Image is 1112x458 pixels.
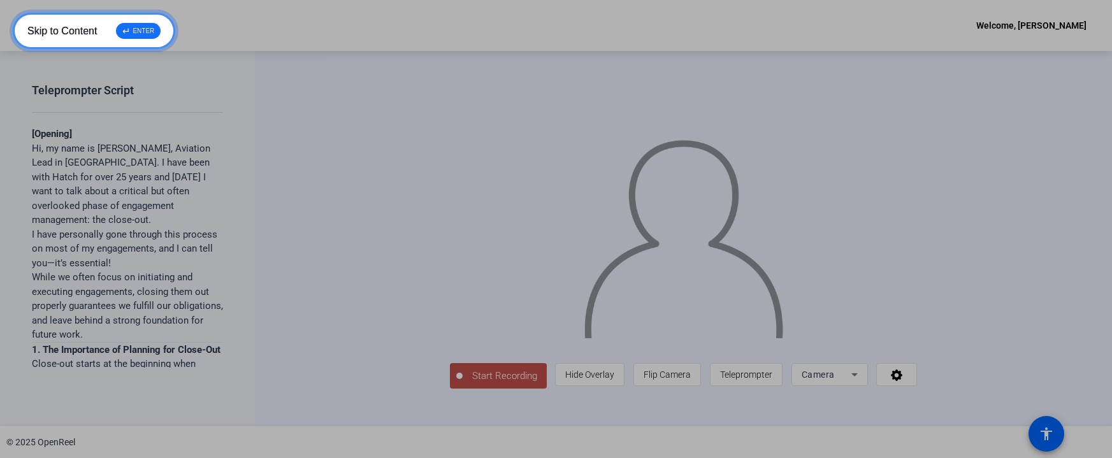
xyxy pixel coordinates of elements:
span: Start Recording [463,369,547,383]
p: Close-out starts at the beginning when preparing proposals. [32,357,223,385]
p: I have personally gone through this process on most of my engagements, and I can tell you—it’s es... [32,227,223,271]
p: Hi, my name is [PERSON_NAME], Aviation Lead in [GEOGRAPHIC_DATA]. I have been with Hatch for over... [32,141,223,227]
span: Hide Overlay [565,369,614,380]
div: Welcome, [PERSON_NAME] [976,18,1087,33]
img: OpenReel logo [25,13,96,38]
strong: 1. The Importance of Planning for Close-Out [32,344,220,355]
span: Teleprompter [720,369,772,380]
img: overlay [582,128,784,338]
strong: [Opening] [32,128,72,140]
span: Camera [802,369,835,380]
div: © 2025 OpenReel [6,436,75,449]
button: Flip Camera [633,363,701,386]
span: Flip Camera [644,369,691,380]
button: Teleprompter [710,363,783,386]
button: Start Recording [450,363,547,389]
p: While we often focus on initiating and executing engagements, closing them out properly guarantee... [32,270,223,342]
div: Teleprompter Script [32,83,134,98]
button: Hide Overlay [555,363,625,386]
mat-icon: accessibility [1039,426,1054,441]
